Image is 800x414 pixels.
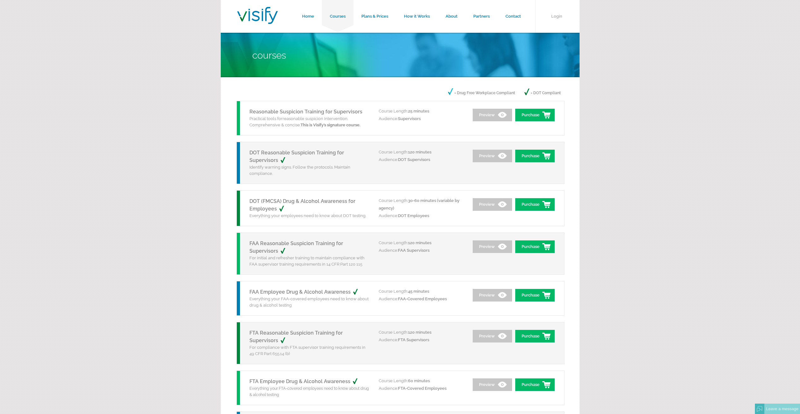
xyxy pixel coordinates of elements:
a: Purchase [515,109,555,121]
a: Preview [473,240,512,253]
span: 120 minutes [408,330,431,335]
span: FTA-Covered Employees [398,386,447,391]
div: Leave a message [764,404,800,414]
a: Preview [473,289,512,302]
p: Audience: [379,247,464,254]
p: Course Length: [379,148,464,156]
span: Supervisors [398,116,421,121]
a: Purchase [515,378,555,391]
span: reasonable suspicion intervention. Comprehensive & concise. [249,116,360,127]
a: FTA Employee Drug & Alcohol Awareness [249,378,365,384]
p: Everything your employees need to know about DOT testing. [249,213,369,219]
p: = DOT Compliant [524,88,561,98]
a: DOT (FMCSA) Drug & Alcohol Awareness for Employees [249,198,355,212]
p: Practical tools for [249,116,369,128]
a: Purchase [515,289,555,302]
p: Course Length: [379,288,464,295]
a: Preview [473,109,512,121]
a: Reasonable Suspicion Training for Supervisors [249,109,362,115]
a: Preview [473,150,512,162]
span: For initial and refresher training to maintain compliance with FAA supervisor training requiremen... [249,256,365,267]
a: FAA Employee Drug & Alcohol Awareness [249,289,365,295]
a: DOT Reasonable Suspicion Training for Supervisors [249,150,344,163]
span: 60 minutes [408,378,430,383]
p: Audience: [379,385,464,392]
p: Course Length: [379,377,464,385]
img: Offline [757,406,762,412]
span: DOT Supervisors [398,157,430,162]
p: Audience: [379,212,464,220]
p: Audience: [379,156,464,164]
span: 30-60 minutes (variable by agency) [379,198,459,210]
a: Purchase [515,330,555,342]
span: Everything your FTA-covered employees need to know about drug & alcohol testing [249,386,369,397]
span: FAA Supervisors [398,248,429,253]
a: Purchase [515,150,555,162]
span: Courses [252,50,286,61]
span: 120 minutes [408,150,431,154]
a: Purchase [515,198,555,211]
a: Visify Training [237,17,278,26]
strong: This is Visify’s signature course. [301,123,360,127]
span: FTA Supervisors [398,337,429,342]
p: Identify warning signs. Follow the protocols. Maintain compliance. [249,164,369,177]
span: 120 minutes [408,240,431,245]
p: Audience: [379,295,464,303]
p: Everything your FAA-covered employees need to know about drug & alcohol testing [249,296,369,308]
a: Preview [473,198,512,211]
span: For compliance with FTA supervisor training requirements in 49 CFR Part 655.14 (b) [249,345,365,356]
p: Course Length: [379,107,464,115]
p: Audience: [379,115,464,123]
p: Course Length: [379,239,464,247]
img: Visify Training [237,7,278,24]
a: Preview [473,330,512,342]
p: Audience: [379,336,464,344]
a: FAA Reasonable Suspicion Training for Supervisors [249,240,343,254]
p: = Drug Free Workplace Compliant [448,88,515,98]
span: FAA-Covered Employees [398,296,447,301]
span: DOT Employees [398,213,429,218]
span: 45 minutes [408,289,429,294]
a: Purchase [515,240,555,253]
p: Course Length: [379,197,464,212]
a: Preview [473,378,512,391]
p: Course Length: [379,329,464,336]
a: FTA Reasonable Suspicion Training for Supervisors [249,330,343,343]
span: 25 minutes [408,109,429,113]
